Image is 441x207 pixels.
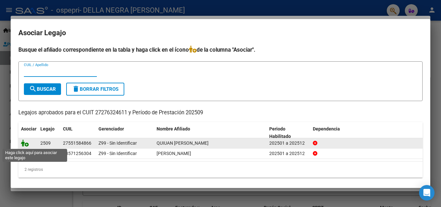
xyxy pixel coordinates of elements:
span: Periodo Habilitado [269,126,291,139]
datatable-header-cell: Legajo [38,122,60,143]
span: 2676 [40,151,51,156]
span: Gerenciador [98,126,124,131]
p: Legajos aprobados para el CUIT 27276324611 y Período de Prestación 202509 [18,109,423,117]
button: Buscar [24,83,61,95]
div: 23571256304 [63,150,91,157]
datatable-header-cell: Dependencia [310,122,423,143]
span: QUIUAN ADRIANA VALENTINA [157,140,209,146]
span: Borrar Filtros [72,86,118,92]
span: Legajo [40,126,55,131]
div: 2 registros [18,161,423,178]
div: Open Intercom Messenger [419,185,435,201]
h4: Busque el afiliado correspondiente en la tabla y haga click en el ícono de la columna "Asociar". [18,46,423,54]
span: Z99 - Sin Identificar [98,151,137,156]
span: Z99 - Sin Identificar [98,140,137,146]
h2: Asociar Legajo [18,27,423,39]
datatable-header-cell: Periodo Habilitado [267,122,310,143]
mat-icon: delete [72,85,80,93]
span: Dependencia [313,126,340,131]
mat-icon: search [29,85,37,93]
datatable-header-cell: Gerenciador [96,122,154,143]
span: 2509 [40,140,51,146]
div: 202501 a 202512 [269,140,308,147]
datatable-header-cell: CUIL [60,122,96,143]
span: CUIL [63,126,73,131]
div: 202501 a 202512 [269,150,308,157]
div: 27551584866 [63,140,91,147]
span: QUIJADA ADOLFINA [157,151,191,156]
span: Asociar [21,126,36,131]
button: Borrar Filtros [66,83,124,96]
datatable-header-cell: Asociar [18,122,38,143]
span: Buscar [29,86,56,92]
span: Nombre Afiliado [157,126,190,131]
datatable-header-cell: Nombre Afiliado [154,122,267,143]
